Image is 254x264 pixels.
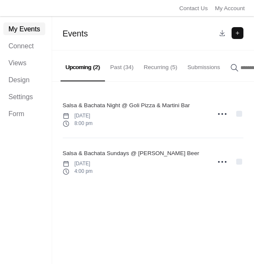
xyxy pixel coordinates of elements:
[63,101,190,110] a: Salsa & Bachata Night @ Goli Pizza & Martini Bar
[215,4,245,13] span: My Account
[3,39,45,52] a: Connect
[179,4,207,13] span: Contact Us
[3,90,45,103] a: Settings
[8,110,24,118] span: Form
[63,120,93,128] span: 8:00 pm
[3,56,45,69] a: Views
[138,50,182,80] button: Recurring (5)
[63,149,199,158] a: Salsa & Bachata Sundays @ [PERSON_NAME] Beer
[105,50,138,80] button: Past (34)
[3,73,45,86] a: Design
[63,168,93,175] span: 4:00 pm
[215,4,245,12] a: My Account
[61,50,105,81] button: Upcoming (2)
[179,4,207,12] a: Contact Us
[8,93,33,101] span: Settings
[63,112,93,120] span: [DATE]
[8,59,26,67] span: Views
[8,25,40,33] span: My Events
[8,42,34,50] span: Connect
[8,76,30,84] span: Design
[3,107,45,120] a: Form
[3,22,45,35] a: My Events
[182,50,225,80] button: Submissions
[63,29,88,38] span: Events
[63,160,93,168] span: [DATE]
